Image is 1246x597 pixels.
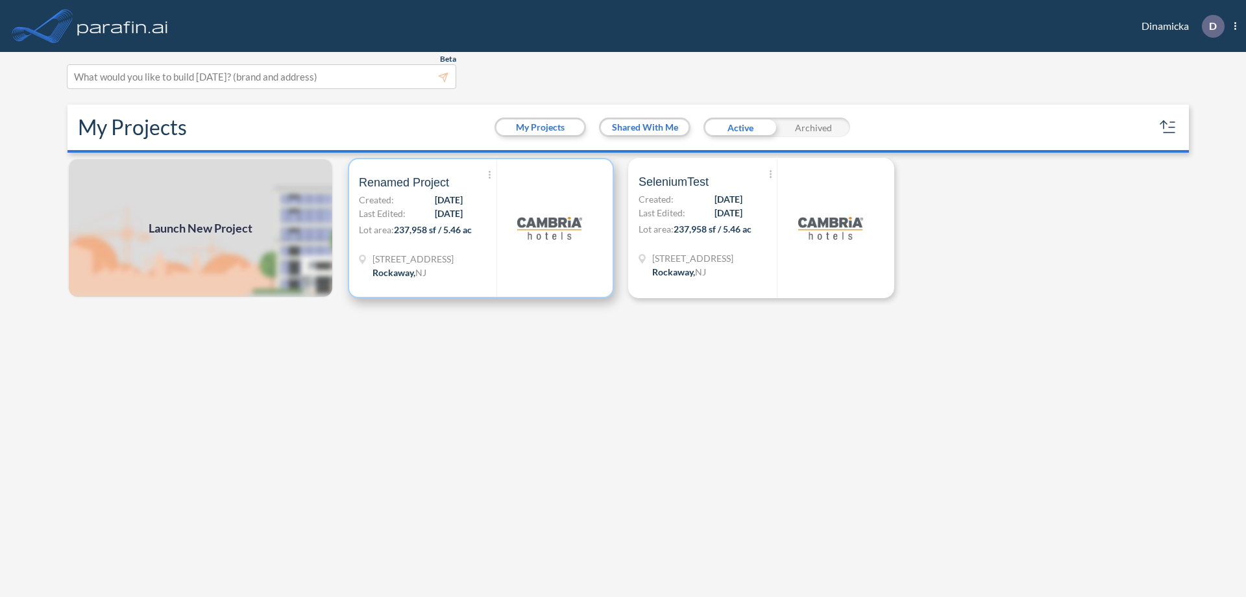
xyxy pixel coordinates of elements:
[652,251,733,265] span: 321 Mt Hope Ave
[777,118,850,137] div: Archived
[1158,117,1179,138] button: sort
[652,266,695,277] span: Rockaway ,
[496,120,584,135] button: My Projects
[639,206,685,220] span: Last Edited:
[639,192,674,206] span: Created:
[440,54,456,64] span: Beta
[1122,15,1236,38] div: Dinamicka
[359,193,394,207] span: Created:
[639,223,674,235] span: Lot area:
[715,206,742,220] span: [DATE]
[78,115,187,140] h2: My Projects
[75,13,171,39] img: logo
[373,252,454,266] span: 321 Mt Hope Ave
[359,224,394,235] span: Lot area:
[149,220,252,237] span: Launch New Project
[415,267,426,278] span: NJ
[703,118,777,137] div: Active
[601,120,689,135] button: Shared With Me
[517,196,582,260] img: logo
[1209,20,1217,32] p: D
[67,158,334,298] img: add
[394,224,472,235] span: 237,958 sf / 5.46 ac
[359,175,449,190] span: Renamed Project
[373,267,415,278] span: Rockaway ,
[798,196,863,260] img: logo
[67,158,334,298] a: Launch New Project
[674,223,751,235] span: 237,958 sf / 5.46 ac
[435,207,463,220] span: [DATE]
[359,207,406,220] span: Last Edited:
[435,193,463,207] span: [DATE]
[652,265,706,279] div: Rockaway, NJ
[715,192,742,206] span: [DATE]
[639,174,709,190] span: SeleniumTest
[373,266,426,279] div: Rockaway, NJ
[695,266,706,277] span: NJ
